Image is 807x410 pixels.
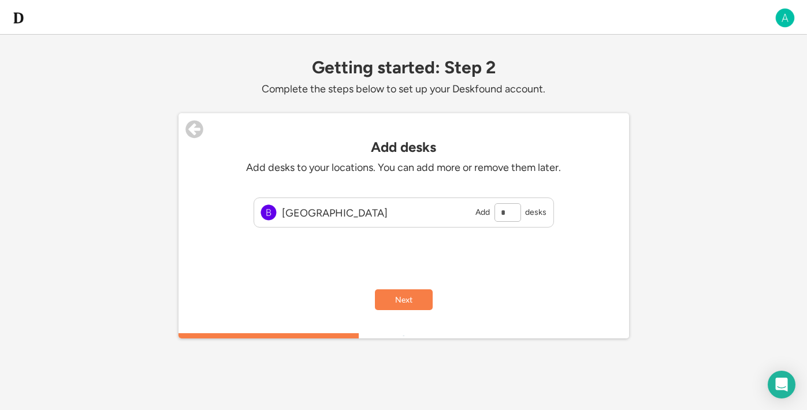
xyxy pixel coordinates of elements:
[375,289,433,310] button: Next
[768,371,795,398] div: Open Intercom Messenger
[12,11,25,25] img: d-whitebg.png
[184,139,623,155] div: Add desks
[475,207,494,219] div: Add
[181,333,627,338] div: 40%
[178,83,629,96] div: Complete the steps below to set up your Deskfound account.
[178,58,629,77] div: Getting started: Step 2
[775,8,795,28] img: A.png
[282,207,458,220] div: [GEOGRAPHIC_DATA]
[230,161,577,174] div: Add desks to your locations. You can add more or remove them later.
[525,207,549,219] div: desks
